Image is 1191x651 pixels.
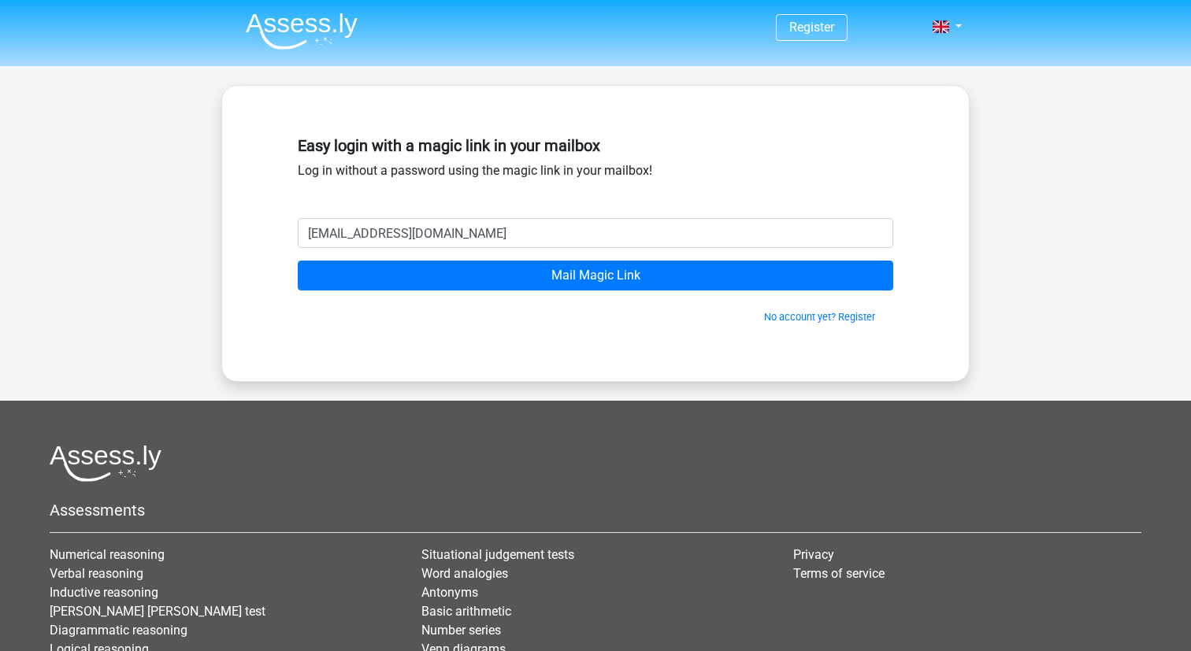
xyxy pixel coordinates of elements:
h5: Assessments [50,501,1141,520]
img: Assessly [246,13,358,50]
a: No account yet? Register [764,311,875,323]
a: Diagrammatic reasoning [50,623,187,638]
a: Privacy [793,547,834,562]
img: Assessly logo [50,445,161,482]
a: Verbal reasoning [50,566,143,581]
a: Number series [421,623,501,638]
h5: Easy login with a magic link in your mailbox [298,136,893,155]
a: Word analogies [421,566,508,581]
a: Inductive reasoning [50,585,158,600]
a: Situational judgement tests [421,547,574,562]
input: Mail Magic Link [298,261,893,290]
a: Numerical reasoning [50,547,165,562]
div: Log in without a password using the magic link in your mailbox! [298,130,893,218]
a: Register [789,20,834,35]
a: Basic arithmetic [421,604,511,619]
input: Email [298,218,893,248]
a: Terms of service [793,566,885,581]
a: [PERSON_NAME] [PERSON_NAME] test [50,604,265,619]
a: Antonyms [421,585,478,600]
